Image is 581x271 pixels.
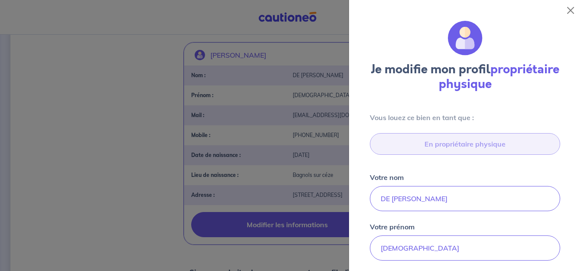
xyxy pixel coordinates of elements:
[370,112,560,123] p: Vous louez ce bien en tant que :
[564,3,578,17] button: Close
[370,133,560,155] input: category-placeholder
[370,172,404,183] p: Votre nom
[370,222,415,232] p: Votre prénom
[439,61,560,93] strong: propriétaire physique
[370,186,560,211] input: Doe
[448,21,483,56] img: illu_account.svg
[370,235,560,261] input: John
[359,62,571,91] h3: Je modifie mon profil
